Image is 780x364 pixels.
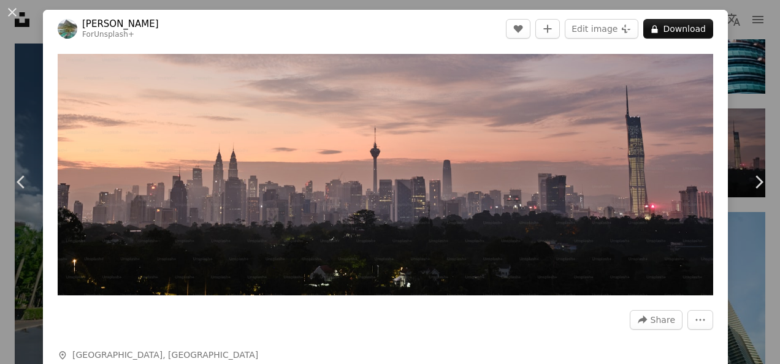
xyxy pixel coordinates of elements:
[630,310,682,330] button: Share this image
[506,19,530,39] button: Like
[565,19,638,39] button: Edit image
[687,310,713,330] button: More Actions
[737,123,780,241] a: Next
[58,54,713,295] button: Zoom in on this image
[72,349,258,362] span: [GEOGRAPHIC_DATA], [GEOGRAPHIC_DATA]
[58,54,713,295] img: a view of a city skyline at sunset
[535,19,560,39] button: Add to Collection
[651,311,675,329] span: Share
[94,30,134,39] a: Unsplash+
[58,19,77,39] img: Go to Joshua Kettle's profile
[82,18,159,30] a: [PERSON_NAME]
[643,19,713,39] button: Download
[82,30,159,40] div: For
